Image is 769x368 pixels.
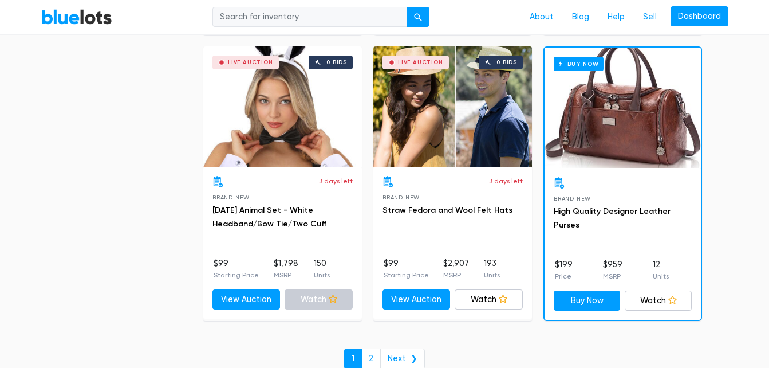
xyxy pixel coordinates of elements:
li: 12 [653,259,669,281]
p: Price [555,271,573,281]
a: Dashboard [671,6,728,27]
a: About [520,6,563,28]
a: [DATE] Animal Set - White Headband/Bow Tie/Two Cuff [212,205,326,229]
a: High Quality Designer Leather Purses [554,206,671,230]
a: Watch [455,289,523,310]
a: Live Auction 0 bids [203,46,362,167]
a: Buy Now [545,48,701,168]
p: MSRP [603,271,622,281]
li: $2,907 [443,257,469,280]
li: $959 [603,259,622,281]
input: Search for inventory [212,7,407,28]
p: MSRP [443,270,469,280]
p: 3 days left [489,176,523,186]
p: Starting Price [384,270,429,280]
div: Live Auction [228,60,273,65]
span: Brand New [212,194,250,201]
a: Help [598,6,634,28]
a: Straw Fedora and Wool Felt Hats [382,205,512,215]
a: Sell [634,6,666,28]
a: Blog [563,6,598,28]
a: Watch [625,291,692,311]
span: Brand New [382,194,420,201]
a: BlueLots [41,9,112,25]
li: 193 [484,257,500,280]
a: Buy Now [554,291,621,311]
p: 3 days left [319,176,353,186]
li: $199 [555,259,573,281]
li: 150 [314,257,330,280]
div: Live Auction [398,60,443,65]
span: Brand New [554,195,591,202]
div: 0 bids [496,60,517,65]
li: $99 [384,257,429,280]
p: Starting Price [214,270,259,280]
a: Live Auction 0 bids [373,46,532,167]
li: $1,798 [274,257,298,280]
a: View Auction [382,289,451,310]
p: Units [653,271,669,281]
a: View Auction [212,289,281,310]
p: Units [314,270,330,280]
p: MSRP [274,270,298,280]
p: Units [484,270,500,280]
h6: Buy Now [554,57,604,71]
li: $99 [214,257,259,280]
a: Watch [285,289,353,310]
div: 0 bids [326,60,347,65]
